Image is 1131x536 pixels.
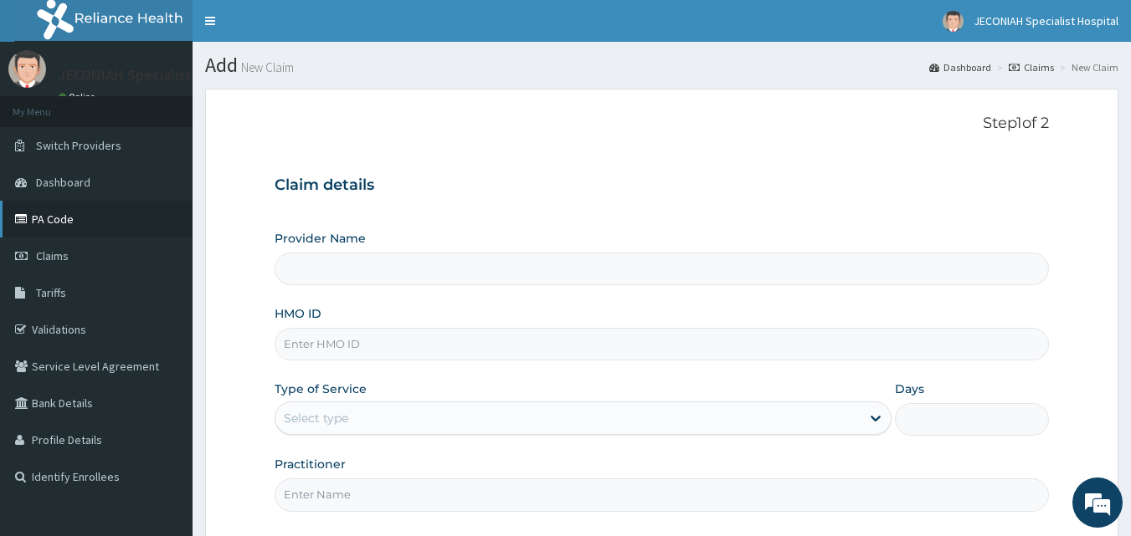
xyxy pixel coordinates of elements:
div: Select type [284,410,348,426]
img: User Image [8,50,46,88]
a: Online [59,91,99,103]
label: Practitioner [275,456,346,472]
span: JECONIAH Specialist Hospital [974,13,1118,28]
h3: Claim details [275,176,1050,195]
a: Claims [1009,60,1054,74]
p: Step 1 of 2 [275,115,1050,133]
span: Tariffs [36,285,66,300]
label: Days [895,380,924,397]
a: Dashboard [929,60,991,74]
span: Dashboard [36,175,90,190]
span: Claims [36,248,69,263]
h1: Add [205,54,1118,76]
span: Switch Providers [36,138,121,153]
input: Enter Name [275,478,1050,511]
label: Provider Name [275,230,366,247]
label: Type of Service [275,380,367,397]
small: New Claim [238,61,294,74]
p: JECONIAH Specialist Hospital [59,68,250,83]
li: New Claim [1056,60,1118,74]
input: Enter HMO ID [275,328,1050,360]
label: HMO ID [275,305,321,322]
img: User Image [943,11,964,32]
